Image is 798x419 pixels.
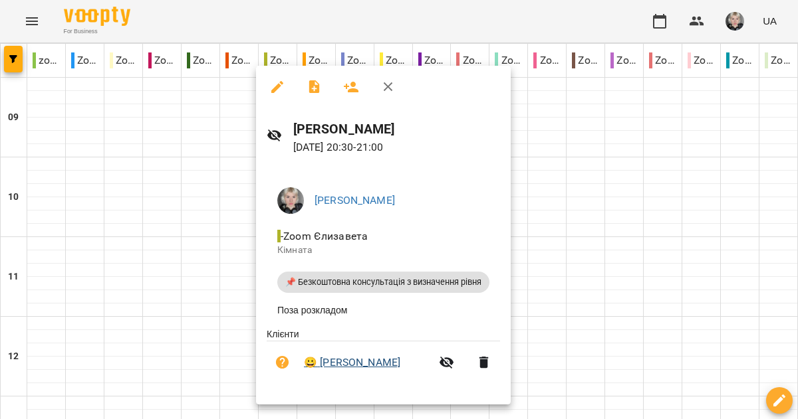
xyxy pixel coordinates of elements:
[277,276,489,288] span: 📌 Безкоштовна консультація з визначення рівня
[267,347,299,378] button: Візит ще не сплачено. Додати оплату?
[293,139,500,155] p: [DATE] 20:30 - 21:00
[277,187,304,214] img: e6b29b008becd306e3c71aec93de28f6.jpeg
[304,355,400,371] a: 😀 [PERSON_NAME]
[277,244,489,257] p: Кімната
[277,230,370,242] span: - Zoom Єлизавета
[267,298,500,322] li: Поза розкладом
[315,194,395,207] a: [PERSON_NAME]
[293,119,500,139] h6: [PERSON_NAME]
[267,327,500,389] ul: Клієнти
